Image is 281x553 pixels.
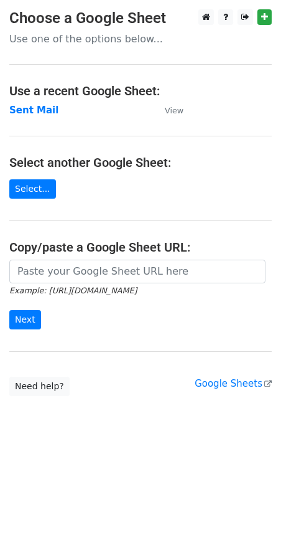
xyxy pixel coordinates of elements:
[9,377,70,396] a: Need help?
[9,155,272,170] h4: Select another Google Sheet:
[9,179,56,199] a: Select...
[9,260,265,283] input: Paste your Google Sheet URL here
[9,310,41,329] input: Next
[9,105,58,116] a: Sent Mail
[165,106,183,115] small: View
[9,240,272,255] h4: Copy/paste a Google Sheet URL:
[9,286,137,295] small: Example: [URL][DOMAIN_NAME]
[9,83,272,98] h4: Use a recent Google Sheet:
[9,32,272,45] p: Use one of the options below...
[9,9,272,27] h3: Choose a Google Sheet
[195,378,272,389] a: Google Sheets
[152,105,183,116] a: View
